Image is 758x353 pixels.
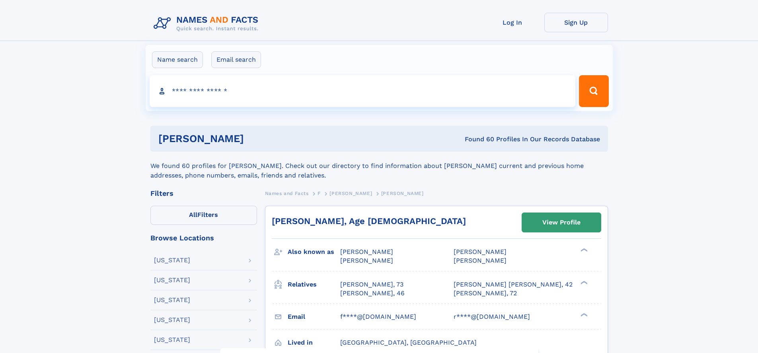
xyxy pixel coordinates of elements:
h3: Also known as [288,245,340,259]
h3: Relatives [288,278,340,291]
div: [US_STATE] [154,277,190,283]
div: [US_STATE] [154,337,190,343]
img: Logo Names and Facts [150,13,265,34]
div: View Profile [542,213,581,232]
label: Filters [150,206,257,225]
span: All [189,211,197,218]
div: ❯ [579,280,588,285]
span: [PERSON_NAME] [340,257,393,264]
a: F [318,188,321,198]
h1: [PERSON_NAME] [158,134,355,144]
span: [PERSON_NAME] [340,248,393,255]
div: [US_STATE] [154,257,190,263]
a: [PERSON_NAME] [PERSON_NAME], 42 [454,280,573,289]
span: [PERSON_NAME] [454,248,507,255]
label: Email search [211,51,261,68]
div: ❯ [579,312,588,317]
a: [PERSON_NAME], 46 [340,289,405,298]
div: Filters [150,190,257,197]
a: [PERSON_NAME], 73 [340,280,403,289]
label: Name search [152,51,203,68]
button: Search Button [579,75,608,107]
h3: Email [288,310,340,324]
span: F [318,191,321,196]
div: Browse Locations [150,234,257,242]
div: [US_STATE] [154,317,190,323]
div: [US_STATE] [154,297,190,303]
a: Names and Facts [265,188,309,198]
div: ❯ [579,248,588,253]
div: We found 60 profiles for [PERSON_NAME]. Check out our directory to find information about [PERSON... [150,152,608,180]
a: [PERSON_NAME], 72 [454,289,517,298]
span: [PERSON_NAME] [381,191,424,196]
span: [PERSON_NAME] [454,257,507,264]
a: Sign Up [544,13,608,32]
a: [PERSON_NAME] [329,188,372,198]
h3: Lived in [288,336,340,349]
span: [PERSON_NAME] [329,191,372,196]
input: search input [150,75,576,107]
a: [PERSON_NAME], Age [DEMOGRAPHIC_DATA] [272,216,466,226]
div: Found 60 Profiles In Our Records Database [354,135,600,144]
span: [GEOGRAPHIC_DATA], [GEOGRAPHIC_DATA] [340,339,477,346]
a: Log In [481,13,544,32]
a: View Profile [522,213,601,232]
